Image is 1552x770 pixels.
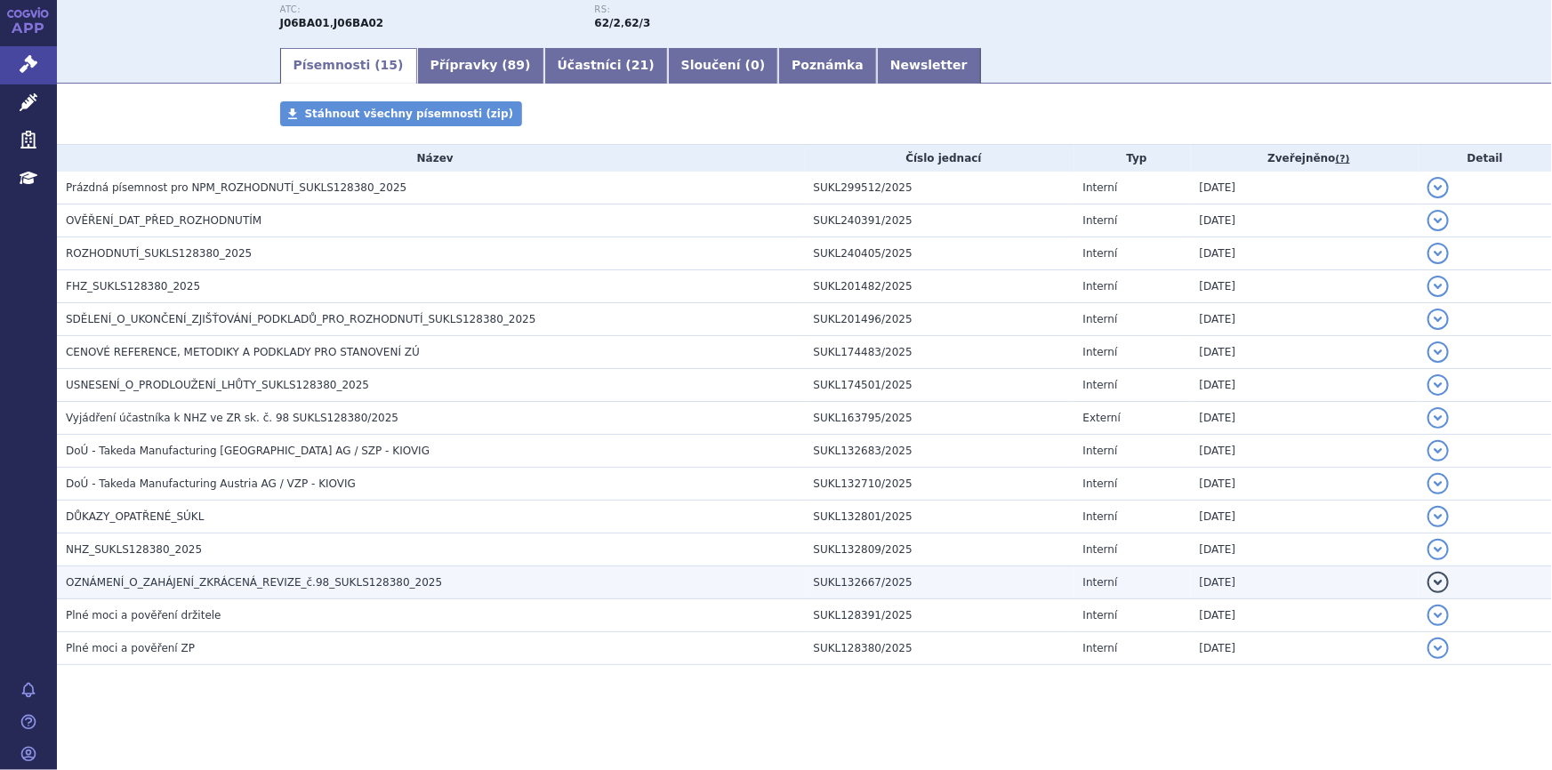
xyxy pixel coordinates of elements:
[66,181,406,194] span: Prázdná písemnost pro NPM_ROZHODNUTÍ_SUKLS128380_2025
[1427,440,1449,461] button: detail
[1083,313,1118,325] span: Interní
[66,543,202,556] span: NHZ_SUKLS128380_2025
[1083,346,1118,358] span: Interní
[805,632,1074,665] td: SUKL128380/2025
[595,4,910,31] div: ,
[1083,642,1118,654] span: Interní
[805,237,1074,270] td: SUKL240405/2025
[877,48,981,84] a: Newsletter
[1427,309,1449,330] button: detail
[280,17,330,29] strong: IMUNOGLOBULINY, NORMÁLNÍ LIDSKÉ, PRO EXTRAVASKULÁRNÍ APLIKACI
[805,599,1074,632] td: SUKL128391/2025
[1427,473,1449,494] button: detail
[805,172,1074,205] td: SUKL299512/2025
[778,48,877,84] a: Poznámka
[1191,402,1419,435] td: [DATE]
[280,48,417,84] a: Písemnosti (15)
[1427,210,1449,231] button: detail
[805,533,1074,566] td: SUKL132809/2025
[1191,599,1419,632] td: [DATE]
[624,17,650,29] strong: imunoglobuliny normální lidské, i.v.
[1083,445,1118,457] span: Interní
[1191,369,1419,402] td: [DATE]
[1083,181,1118,194] span: Interní
[508,58,525,72] span: 89
[334,17,383,29] strong: IMUNOGLOBULINY, NORMÁLNÍ LIDSKÉ, PRO INTRAVASKULÁRNÍ APLIKACI
[1191,270,1419,303] td: [DATE]
[805,402,1074,435] td: SUKL163795/2025
[1191,205,1419,237] td: [DATE]
[1419,145,1552,172] th: Detail
[805,369,1074,402] td: SUKL174501/2025
[66,313,535,325] span: SDĚLENÍ_O_UKONČENÍ_ZJIŠŤOVÁNÍ_PODKLADŮ_PRO_ROZHODNUTÍ_SUKLS128380_2025
[595,4,892,15] p: RS:
[1191,501,1419,533] td: [DATE]
[805,145,1074,172] th: Číslo jednací
[57,145,805,172] th: Název
[805,435,1074,468] td: SUKL132683/2025
[631,58,648,72] span: 21
[1191,145,1419,172] th: Zveřejněno
[1191,237,1419,270] td: [DATE]
[1083,576,1118,589] span: Interní
[1083,510,1118,523] span: Interní
[1427,572,1449,593] button: detail
[1427,276,1449,297] button: detail
[1083,280,1118,293] span: Interní
[805,566,1074,599] td: SUKL132667/2025
[66,214,261,227] span: OVĚŘENÍ_DAT_PŘED_ROZHODNUTÍM
[1083,609,1118,622] span: Interní
[280,4,577,15] p: ATC:
[668,48,778,84] a: Sloučení (0)
[1191,435,1419,468] td: [DATE]
[595,17,621,29] strong: imunoglobuliny normální lidské, s.c.
[66,609,221,622] span: Plné moci a pověření držitele
[1083,412,1121,424] span: Externí
[1191,468,1419,501] td: [DATE]
[805,303,1074,336] td: SUKL201496/2025
[280,101,523,126] a: Stáhnout všechny písemnosti (zip)
[1074,145,1191,172] th: Typ
[805,468,1074,501] td: SUKL132710/2025
[1427,341,1449,363] button: detail
[66,576,442,589] span: OZNÁMENÍ_O_ZAHÁJENÍ_ZKRÁCENÁ_REVIZE_č.98_SUKLS128380_2025
[1427,407,1449,429] button: detail
[1427,243,1449,264] button: detail
[66,445,430,457] span: DoÚ - Takeda Manufacturing Austria AG / SZP - KIOVIG
[1191,172,1419,205] td: [DATE]
[805,336,1074,369] td: SUKL174483/2025
[1427,638,1449,659] button: detail
[1083,477,1118,490] span: Interní
[1083,247,1118,260] span: Interní
[1191,632,1419,665] td: [DATE]
[544,48,668,84] a: Účastníci (21)
[66,379,369,391] span: USNESENÍ_O_PRODLOUŽENÍ_LHŮTY_SUKLS128380_2025
[1191,303,1419,336] td: [DATE]
[66,510,204,523] span: DŮKAZY_OPATŘENÉ_SÚKL
[280,4,595,31] div: ,
[66,280,200,293] span: FHZ_SUKLS128380_2025
[381,58,398,72] span: 15
[1427,539,1449,560] button: detail
[751,58,760,72] span: 0
[66,477,356,490] span: DoÚ - Takeda Manufacturing Austria AG / VZP - KIOVIG
[1191,566,1419,599] td: [DATE]
[1083,379,1118,391] span: Interní
[66,346,420,358] span: CENOVÉ REFERENCE, METODIKY A PODKLADY PRO STANOVENÍ ZÚ
[1427,506,1449,527] button: detail
[1083,543,1118,556] span: Interní
[66,642,195,654] span: Plné moci a pověření ZP
[1427,177,1449,198] button: detail
[1191,336,1419,369] td: [DATE]
[305,108,514,120] span: Stáhnout všechny písemnosti (zip)
[805,205,1074,237] td: SUKL240391/2025
[66,247,252,260] span: ROZHODNUTÍ_SUKLS128380_2025
[1083,214,1118,227] span: Interní
[1336,153,1350,165] abbr: (?)
[805,270,1074,303] td: SUKL201482/2025
[1427,605,1449,626] button: detail
[417,48,544,84] a: Přípravky (89)
[1427,374,1449,396] button: detail
[66,412,398,424] span: Vyjádření účastníka k NHZ ve ZR sk. č. 98 SUKLS128380/2025
[1191,533,1419,566] td: [DATE]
